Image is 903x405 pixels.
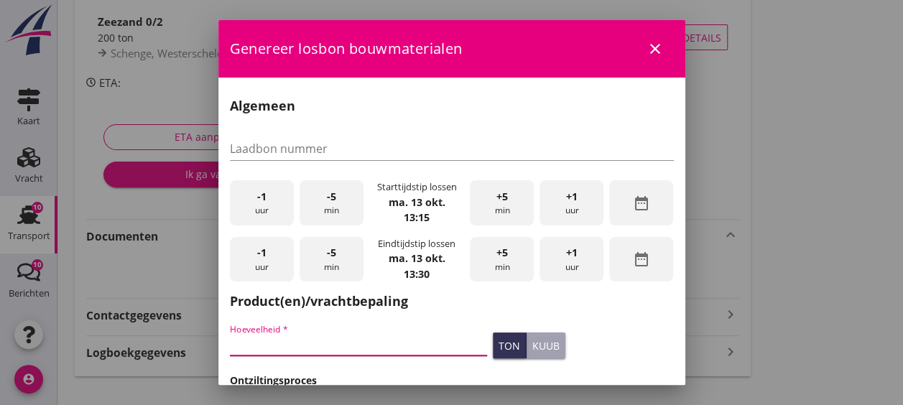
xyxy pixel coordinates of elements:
[230,137,674,160] input: Laadbon nummer
[493,332,527,358] button: ton
[230,332,488,355] input: Hoeveelheid *
[230,373,674,388] h3: Ontziltingsproces
[532,338,560,353] div: kuub
[327,245,336,261] span: -5
[496,189,508,205] span: +5
[566,245,578,261] span: +1
[218,20,685,78] div: Genereer losbon bouwmaterialen
[300,237,363,282] div: min
[496,245,508,261] span: +5
[257,245,267,261] span: -1
[300,180,363,225] div: min
[540,237,603,282] div: uur
[376,180,456,194] div: Starttijdstip lossen
[540,180,603,225] div: uur
[404,267,430,281] strong: 13:30
[633,195,650,212] i: date_range
[230,96,674,116] h2: Algemeen
[378,237,455,251] div: Eindtijdstip lossen
[647,40,664,57] i: close
[527,332,565,358] button: kuub
[388,195,445,209] strong: ma. 13 okt.
[230,292,674,311] h2: Product(en)/vrachtbepaling
[470,180,534,225] div: min
[327,189,336,205] span: -5
[388,251,445,265] strong: ma. 13 okt.
[499,338,520,353] div: ton
[566,189,578,205] span: +1
[257,189,267,205] span: -1
[633,251,650,268] i: date_range
[470,237,534,282] div: min
[404,210,430,224] strong: 13:15
[230,180,294,225] div: uur
[230,237,294,282] div: uur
